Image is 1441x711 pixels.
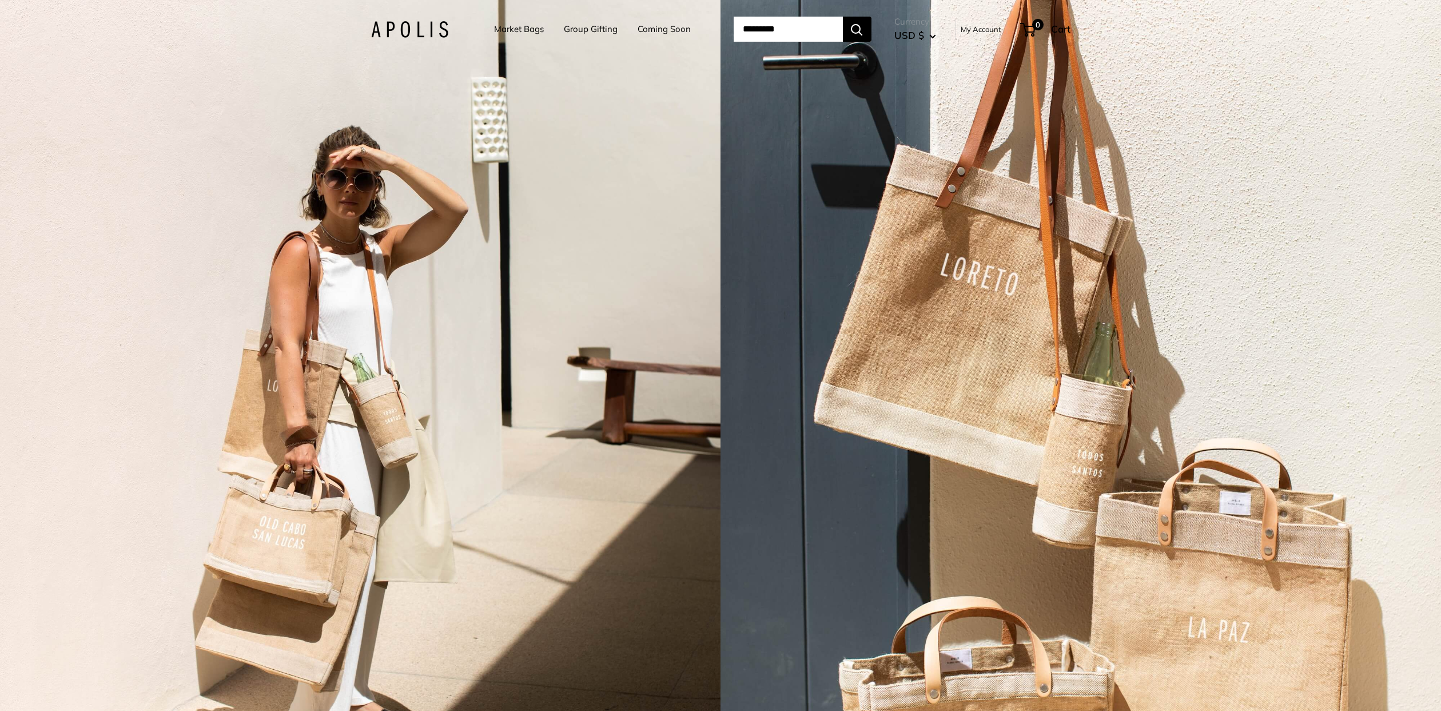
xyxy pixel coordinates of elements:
a: Market Bags [494,21,544,37]
input: Search... [734,17,843,42]
a: Coming Soon [638,21,691,37]
button: Search [843,17,871,42]
a: Group Gifting [564,21,618,37]
span: 0 [1032,19,1043,30]
span: Currency [894,14,936,30]
span: USD $ [894,29,924,41]
img: Apolis [371,21,448,38]
span: Cart [1051,23,1070,35]
button: USD $ [894,26,936,45]
a: 0 Cart [1021,20,1070,38]
a: My Account [961,22,1001,36]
